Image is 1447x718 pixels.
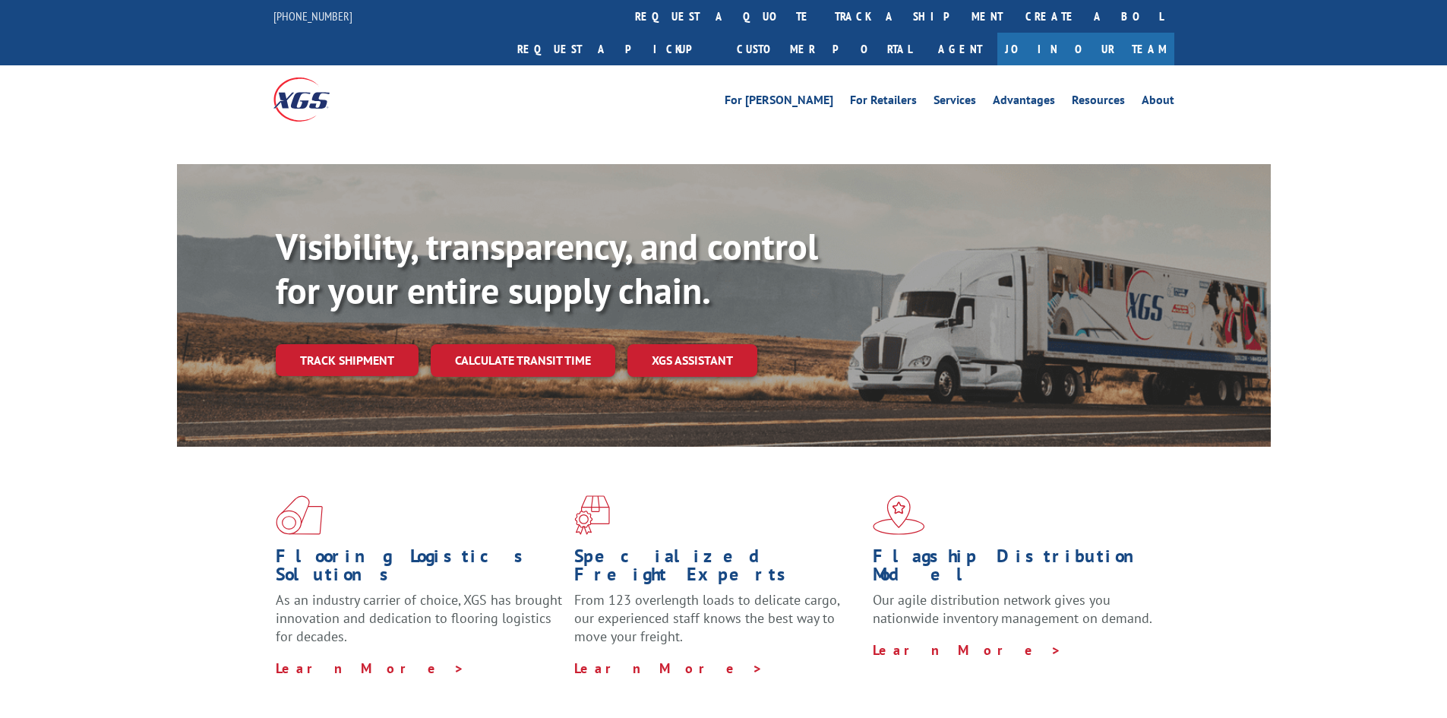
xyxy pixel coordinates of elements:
a: Request a pickup [506,33,725,65]
a: Learn More > [574,659,763,677]
a: XGS ASSISTANT [627,344,757,377]
a: Join Our Team [997,33,1174,65]
a: About [1142,94,1174,111]
a: Services [934,94,976,111]
a: Customer Portal [725,33,923,65]
a: Learn More > [276,659,465,677]
h1: Flagship Distribution Model [873,547,1160,591]
a: For Retailers [850,94,917,111]
a: Calculate transit time [431,344,615,377]
a: For [PERSON_NAME] [725,94,833,111]
a: [PHONE_NUMBER] [273,8,352,24]
a: Resources [1072,94,1125,111]
a: Agent [923,33,997,65]
a: Track shipment [276,344,419,376]
p: From 123 overlength loads to delicate cargo, our experienced staff knows the best way to move you... [574,591,861,659]
img: xgs-icon-flagship-distribution-model-red [873,495,925,535]
span: Our agile distribution network gives you nationwide inventory management on demand. [873,591,1152,627]
img: xgs-icon-total-supply-chain-intelligence-red [276,495,323,535]
h1: Specialized Freight Experts [574,547,861,591]
a: Learn More > [873,641,1062,659]
b: Visibility, transparency, and control for your entire supply chain. [276,223,818,314]
h1: Flooring Logistics Solutions [276,547,563,591]
span: As an industry carrier of choice, XGS has brought innovation and dedication to flooring logistics... [276,591,562,645]
img: xgs-icon-focused-on-flooring-red [574,495,610,535]
a: Advantages [993,94,1055,111]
